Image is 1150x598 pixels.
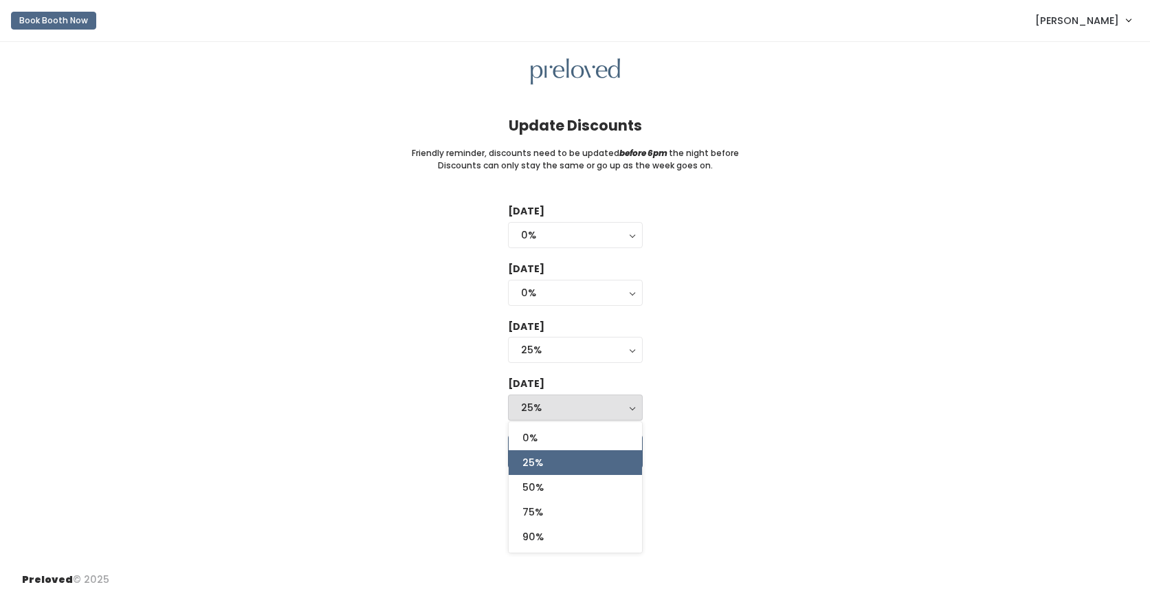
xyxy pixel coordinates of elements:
span: 0% [522,430,538,445]
span: 90% [522,529,544,544]
div: 25% [521,342,630,357]
div: 25% [521,400,630,415]
a: Book Booth Now [11,5,96,36]
div: 0% [521,285,630,300]
span: 75% [522,505,543,520]
button: 0% [508,222,643,248]
button: 25% [508,395,643,421]
button: Book Booth Now [11,12,96,30]
small: Friendly reminder, discounts need to be updated the night before [412,147,739,159]
span: Preloved [22,573,73,586]
span: [PERSON_NAME] [1035,13,1119,28]
label: [DATE] [508,320,544,334]
span: 50% [522,480,544,495]
button: 25% [508,337,643,363]
i: before 6pm [619,147,667,159]
button: 0% [508,280,643,306]
span: 25% [522,455,543,470]
label: [DATE] [508,377,544,391]
h4: Update Discounts [509,118,642,133]
div: 0% [521,228,630,243]
small: Discounts can only stay the same or go up as the week goes on. [438,159,713,172]
img: preloved logo [531,58,620,85]
a: [PERSON_NAME] [1021,5,1145,35]
label: [DATE] [508,204,544,219]
div: © 2025 [22,562,109,587]
label: [DATE] [508,262,544,276]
